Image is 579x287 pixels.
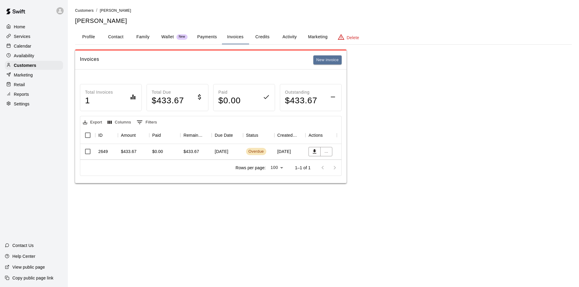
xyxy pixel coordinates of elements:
[152,148,163,154] div: $0.00
[180,127,212,144] div: Remaining
[249,30,276,44] button: Credits
[305,127,337,144] div: Actions
[258,131,267,139] button: Sort
[268,163,285,172] div: 100
[14,43,31,49] p: Calendar
[14,33,30,39] p: Services
[152,127,161,144] div: Paid
[12,275,53,281] p: Copy public page link
[5,80,63,89] a: Retail
[75,7,572,14] nav: breadcrumb
[212,127,243,144] div: Due Date
[5,70,63,80] a: Marketing
[121,127,136,144] div: Amount
[75,30,102,44] button: Profile
[106,118,133,127] button: Select columns
[14,82,25,88] p: Retail
[96,7,97,14] li: /
[5,61,63,70] a: Customers
[14,91,29,97] p: Reports
[218,95,241,106] h4: $ 0.00
[308,127,323,144] div: Actions
[12,242,34,248] p: Contact Us
[320,147,332,156] button: ...
[5,22,63,31] a: Home
[136,131,144,139] button: Sort
[85,89,113,95] p: Total Invoices
[183,148,199,154] div: $433.67
[218,89,241,95] p: Paid
[75,8,94,13] a: Customers
[98,127,103,144] div: ID
[248,149,264,154] div: Overdue
[12,264,45,270] p: View public page
[285,89,317,95] p: Outstanding
[14,101,30,107] p: Settings
[14,62,36,68] p: Customers
[75,17,572,25] h5: [PERSON_NAME]
[276,30,303,44] button: Activity
[222,30,249,44] button: Invoices
[5,51,63,60] a: Availability
[5,32,63,41] a: Services
[12,253,35,259] p: Help Center
[121,148,137,154] div: $433.67
[303,30,332,44] button: Marketing
[295,165,311,171] p: 1–1 of 1
[135,117,159,127] button: Show filters
[323,131,331,139] button: Sort
[308,147,321,156] button: Download PDF
[274,127,306,144] div: Created On
[297,131,305,139] button: Sort
[277,127,297,144] div: Created On
[183,127,203,144] div: Remaining
[5,90,63,99] a: Reports
[203,131,212,139] button: Sort
[14,72,33,78] p: Marketing
[14,53,34,59] p: Availability
[152,89,184,95] p: Total Due
[85,95,113,106] h4: 1
[80,55,99,65] h6: Invoices
[233,131,241,139] button: Sort
[103,131,111,139] button: Sort
[5,42,63,51] a: Calendar
[313,55,342,65] button: New invoice
[347,35,359,41] p: Delete
[274,144,306,160] div: [DATE]
[95,127,118,144] div: ID
[14,24,25,30] p: Home
[102,30,129,44] button: Contact
[100,8,131,13] span: [PERSON_NAME]
[285,95,317,106] h4: $ 433.67
[246,127,258,144] div: Status
[149,127,181,144] div: Paid
[192,30,222,44] button: Payments
[118,127,149,144] div: Amount
[215,127,233,144] div: Due Date
[161,34,174,40] p: Wallet
[176,35,188,39] span: New
[161,131,169,139] button: Sort
[152,95,184,106] h4: $ 433.67
[98,148,108,154] div: 2649
[243,127,274,144] div: Status
[212,144,243,160] div: [DATE]
[236,165,266,171] p: Rows per page:
[81,118,104,127] button: Export
[5,99,63,108] a: Settings
[75,30,572,44] div: basic tabs example
[129,30,157,44] button: Family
